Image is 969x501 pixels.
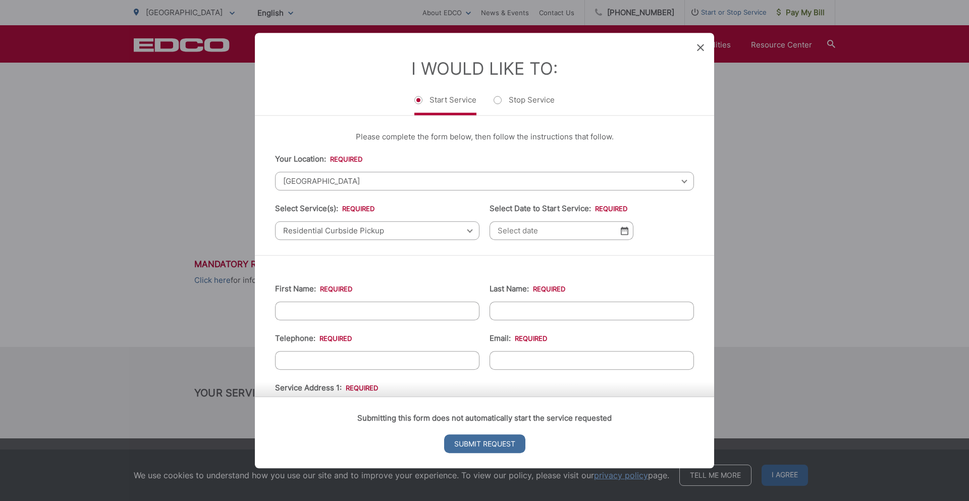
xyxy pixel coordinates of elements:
label: Start Service [414,95,476,115]
strong: Submitting this form does not automatically start the service requested [357,413,612,423]
input: Submit Request [444,434,525,453]
label: I Would Like To: [411,58,558,79]
label: Stop Service [494,95,555,115]
label: First Name: [275,284,352,293]
label: Your Location: [275,155,362,164]
label: Select Date to Start Service: [490,204,627,213]
label: Select Service(s): [275,204,374,213]
label: Email: [490,334,547,343]
label: Last Name: [490,284,565,293]
label: Telephone: [275,334,352,343]
span: Residential Curbside Pickup [275,221,479,240]
span: [GEOGRAPHIC_DATA] [275,172,694,190]
p: Please complete the form below, then follow the instructions that follow. [275,131,694,143]
input: Select date [490,221,633,240]
img: Select date [621,226,628,235]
